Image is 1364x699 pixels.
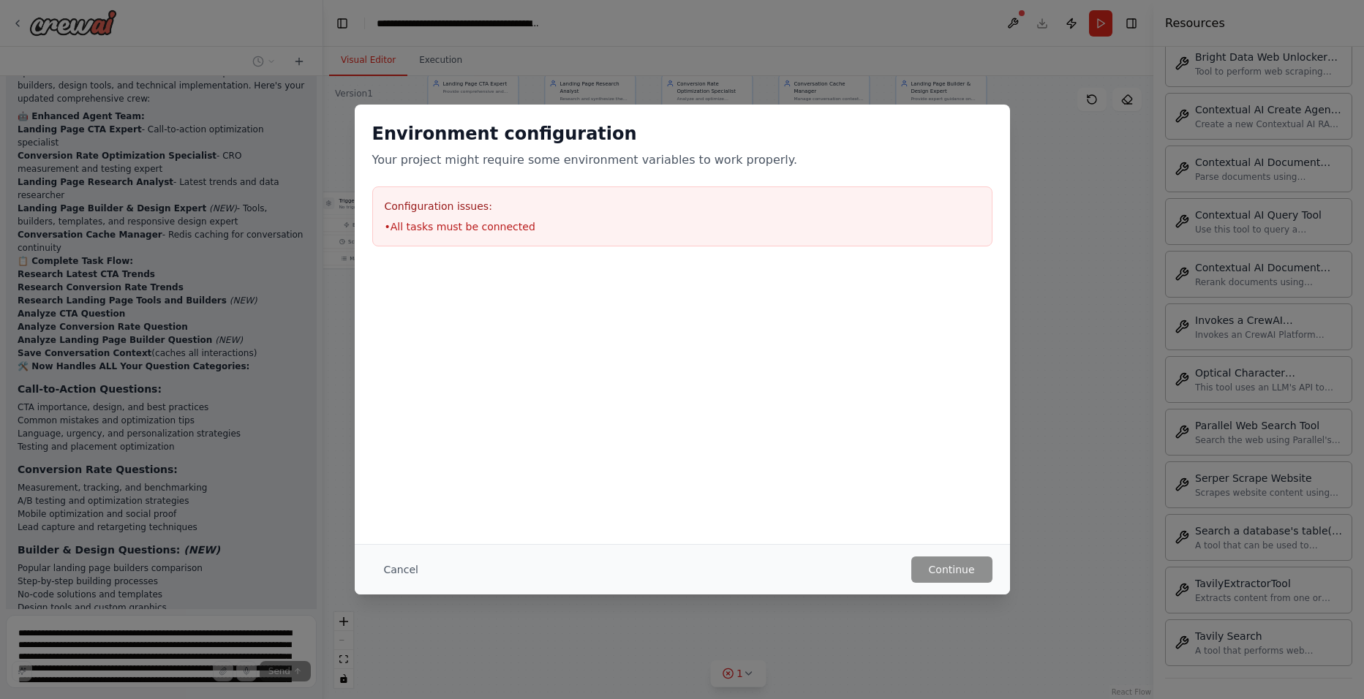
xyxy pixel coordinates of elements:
[372,122,992,146] h2: Environment configuration
[911,556,992,583] button: Continue
[385,199,980,214] h3: Configuration issues:
[385,219,980,234] li: • All tasks must be connected
[372,556,430,583] button: Cancel
[372,151,992,169] p: Your project might require some environment variables to work properly.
